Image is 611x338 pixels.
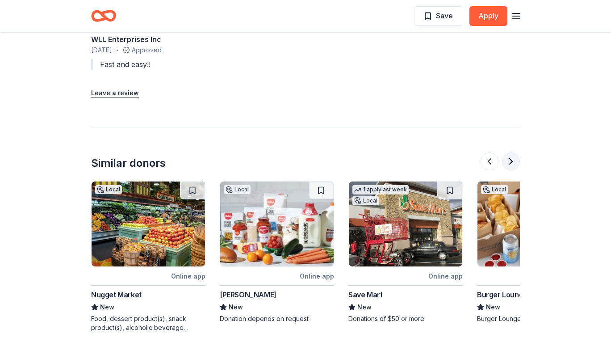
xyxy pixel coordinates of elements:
div: Donation depends on request [220,314,334,323]
div: Online app [171,270,205,282]
div: Similar donors [91,156,166,170]
div: Local [224,185,251,194]
button: Apply [469,6,507,26]
span: New [357,302,372,313]
span: New [100,302,114,313]
div: [PERSON_NAME] [220,289,276,300]
div: Donations of $50 or more [348,314,463,323]
a: Image for Raley'sLocalOnline app[PERSON_NAME]NewDonation depends on request [220,181,334,323]
div: Local [481,185,508,194]
div: WLL Enterprises Inc [91,34,284,45]
button: Save [414,6,462,26]
div: Burger Lounge [477,289,527,300]
span: New [486,302,500,313]
div: 1 apply last week [352,185,409,194]
div: Approved [91,45,284,55]
div: Burger Lounge swag, gift cards [477,314,591,323]
span: New [229,302,243,313]
div: Fast and easy!! [91,59,284,70]
span: • [116,46,118,54]
a: Home [91,5,116,26]
div: Local [352,196,379,205]
div: Online app [428,270,463,282]
div: Online app [300,270,334,282]
div: Save Mart [348,289,382,300]
a: Image for Save Mart1 applylast weekLocalOnline appSave MartNewDonations of $50 or more [348,181,463,323]
button: Leave a review [91,88,139,98]
div: Food, dessert product(s), snack product(s), alcoholic beverage products, beverage products, gift ... [91,314,205,332]
img: Image for Save Mart [349,182,462,266]
img: Image for Nugget Market [92,182,205,266]
div: Nugget Market [91,289,142,300]
img: Image for Burger Lounge [477,182,591,266]
span: Save [436,10,453,21]
span: [DATE] [91,45,112,55]
div: Local [95,185,122,194]
a: Image for Nugget MarketLocalOnline appNugget MarketNewFood, dessert product(s), snack product(s),... [91,181,205,332]
a: Image for Burger LoungeLocalOnline appBurger LoungeNewBurger Lounge swag, gift cards [477,181,591,323]
img: Image for Raley's [220,182,334,266]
